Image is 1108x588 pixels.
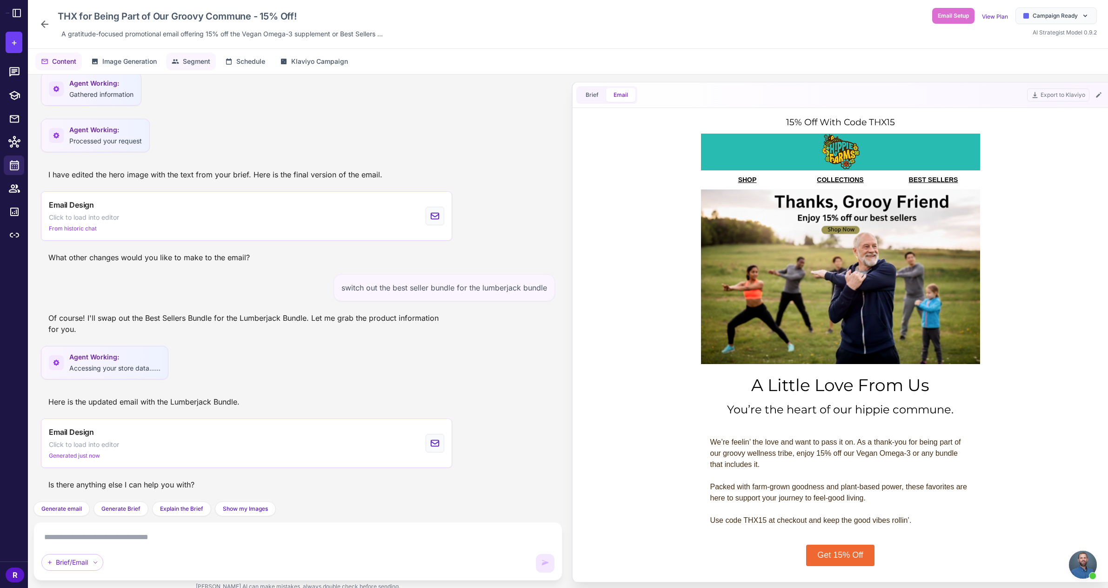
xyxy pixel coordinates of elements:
span: Processed your request [69,137,142,145]
div: Is there anything else I can help you with? [41,475,202,494]
span: Accessing your store data...... [69,364,160,372]
h1: 15% Off With Code THX15 [118,5,388,17]
div: What other changes would you like to make to the email? [41,248,257,267]
span: Explain the Brief [160,505,203,513]
img: Vegan Omega-3 [118,468,202,552]
button: Email [606,88,635,102]
button: Email Setup [932,8,975,24]
span: Klaviyo Campaign [291,56,348,67]
div: You’re the heart of our hippie commune. [113,290,393,306]
span: Agent Working: [69,352,160,362]
button: Content [35,53,82,70]
span: From historic chat [49,224,97,233]
span: Email Design [49,199,94,210]
span: Generate email [41,505,82,513]
button: Klaviyo Campaign [274,53,354,70]
button: Generate email [33,501,90,516]
div: Brief/Email [41,554,103,571]
span: Segment [183,56,210,67]
span: Email Setup [938,12,969,20]
button: Show my Images [215,501,276,516]
button: Schedule [220,53,271,70]
span: Schedule [236,56,265,67]
span: Image Generation [102,56,157,67]
button: Brief [578,88,606,102]
span: Show my Images [223,505,268,513]
button: Explain the Brief [152,501,211,516]
span: Agent Working: [69,125,142,135]
div: Click to edit description [58,27,387,41]
span: Generate Brief [101,505,140,513]
div: Click to edit campaign name [54,7,387,25]
span: Agent Working: [69,78,133,88]
img: Hippie Farms Logo [218,22,288,59]
span: Content [52,56,76,67]
div: Open chat [1069,551,1097,579]
span: Click to load into editor [49,439,119,450]
div: A Little Love From Us [113,262,393,285]
img: Secret Agent Bundle [304,468,388,552]
span: Generated just now [49,452,100,460]
span: Click to load into editor [49,212,119,223]
button: Edit Email [1093,89,1104,101]
span: + [11,35,17,49]
a: COLLECTIONS [229,64,276,72]
a: Get 15% Off [219,433,287,454]
div: switch out the best seller bundle for the lumberjack bundle [334,274,555,301]
img: Lumberjack Bundle [211,468,295,552]
div: I have edited the hero image with the text from your brief. Here is the final version of the email. [41,165,390,184]
span: Gathered information [69,90,133,98]
div: Here is the updated email with the Lumberjack Bundle. [41,392,247,411]
div: We’re feelin’ the love and want to pass it on. As a thank-you for being part of our groovy wellne... [123,325,383,414]
span: Email Design [49,426,94,438]
button: + [6,32,22,53]
button: Segment [166,53,216,70]
button: Export to Klaviyo [1027,88,1089,101]
a: SHOP [151,64,169,72]
div: R [6,568,24,582]
button: Generate Brief [93,501,148,516]
span: AI Strategist Model 0.9.2 [1033,29,1097,36]
a: View Plan [982,13,1008,20]
button: Image Generation [86,53,162,70]
span: A gratitude-focused promotional email offering 15% off the Vegan Omega-3 supplement or Best Selle... [61,29,383,39]
span: Campaign Ready [1033,12,1078,20]
div: Of course! I'll swap out the Best Sellers Bundle for the Lumberjack Bundle. Let me grab the produ... [41,309,452,338]
img: A group of diverse individuals exercising outdoors, with the text 'Thanks, Groovy Friend. Enjoy 1... [113,78,393,252]
a: BEST SELLERS [321,64,371,72]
